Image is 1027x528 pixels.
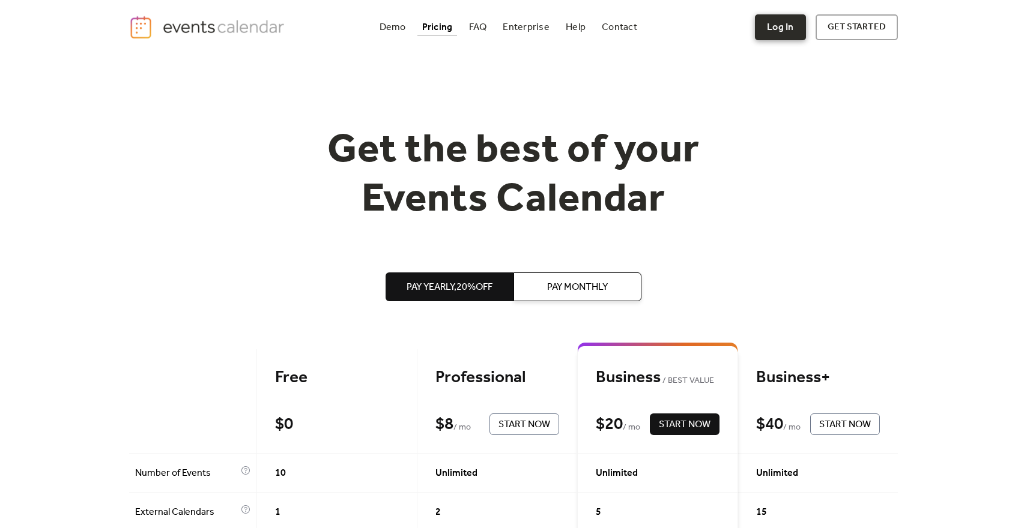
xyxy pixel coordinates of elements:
button: Pay Monthly [513,272,641,301]
div: Demo [380,24,406,31]
a: Enterprise [498,19,554,35]
span: 2 [435,505,441,520]
div: $ 20 [596,414,623,435]
button: Start Now [650,413,720,435]
button: Pay Yearly,20%off [386,272,513,301]
span: 1 [275,505,280,520]
div: Contact [602,24,637,31]
div: Business+ [756,367,880,388]
div: Enterprise [503,24,549,31]
h1: Get the best of your Events Calendar [283,127,744,224]
div: Help [566,24,586,31]
span: 5 [596,505,601,520]
span: Pay Yearly, 20% off [407,280,492,295]
span: Number of Events [135,466,238,481]
div: FAQ [469,24,487,31]
a: home [129,15,288,40]
div: Pricing [422,24,453,31]
div: $ 40 [756,414,783,435]
a: Contact [597,19,642,35]
div: Free [275,367,399,388]
span: / mo [623,421,640,435]
a: Log In [755,14,805,40]
a: Demo [375,19,411,35]
span: Unlimited [596,466,638,481]
a: Pricing [417,19,458,35]
span: Pay Monthly [547,280,608,295]
a: FAQ [464,19,492,35]
span: External Calendars [135,505,238,520]
div: Business [596,367,720,388]
span: 10 [275,466,286,481]
span: Unlimited [756,466,798,481]
button: Start Now [810,413,880,435]
span: / mo [783,421,801,435]
span: Start Now [659,418,710,432]
div: $ 0 [275,414,293,435]
span: / mo [453,421,471,435]
span: Start Now [819,418,871,432]
span: Unlimited [435,466,477,481]
span: BEST VALUE [661,374,714,388]
div: $ 8 [435,414,453,435]
a: Help [561,19,590,35]
a: get started [816,14,898,40]
button: Start Now [489,413,559,435]
span: 15 [756,505,767,520]
span: Start Now [498,418,550,432]
div: Professional [435,367,559,388]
